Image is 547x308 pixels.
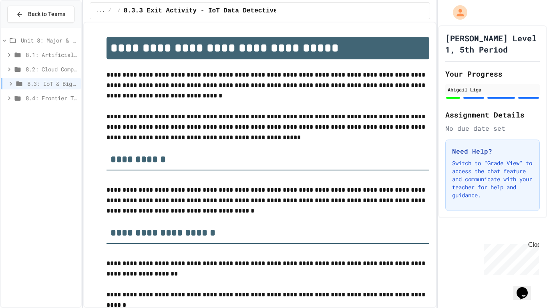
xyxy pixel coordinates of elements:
[26,65,78,73] span: 8.2: Cloud Computing
[448,86,537,93] div: Abigail Liga
[445,68,540,79] h2: Your Progress
[26,94,78,102] span: 8.4: Frontier Tech Spotlight
[513,276,539,300] iframe: chat widget
[108,8,111,14] span: /
[97,8,105,14] span: ...
[21,36,78,45] span: Unit 8: Major & Emerging Technologies
[452,146,533,156] h3: Need Help?
[481,241,539,275] iframe: chat widget
[452,159,533,199] p: Switch to "Grade View" to access the chat feature and communicate with your teacher for help and ...
[444,3,469,22] div: My Account
[445,109,540,120] h2: Assignment Details
[3,3,55,51] div: Chat with us now!Close
[26,51,78,59] span: 8.1: Artificial Intelligence Basics
[28,10,65,18] span: Back to Teams
[445,32,540,55] h1: [PERSON_NAME] Level 1, 5th Period
[445,124,540,133] div: No due date set
[7,6,74,23] button: Back to Teams
[27,79,78,88] span: 8.3: IoT & Big Data
[118,8,121,14] span: /
[124,6,316,16] span: 8.3.3 Exit Activity - IoT Data Detective Challenge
